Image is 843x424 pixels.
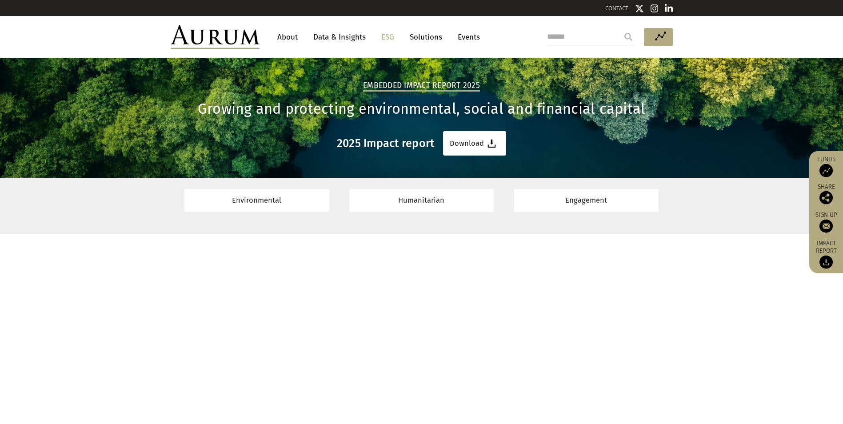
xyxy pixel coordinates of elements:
img: Access Funds [819,164,833,177]
a: Environmental [184,189,329,212]
h3: 2025 Impact report [337,137,435,150]
a: Impact report [814,240,839,269]
input: Submit [619,28,637,46]
a: ESG [377,29,399,45]
img: Sign up to our newsletter [819,220,833,233]
div: Share [814,184,839,204]
a: Events [453,29,480,45]
a: About [273,29,302,45]
a: CONTACT [605,5,628,12]
h1: Growing and protecting environmental, social and financial capital [171,100,673,118]
a: Data & Insights [309,29,370,45]
a: Download [443,131,506,156]
a: Engagement [514,189,659,212]
img: Share this post [819,191,833,204]
img: Twitter icon [635,4,644,13]
h2: Embedded Impact report 2025 [363,81,480,92]
img: Linkedin icon [665,4,673,13]
a: Humanitarian [349,189,494,212]
a: Sign up [814,211,839,233]
a: Funds [814,156,839,177]
a: Solutions [405,29,447,45]
img: Aurum [171,25,260,49]
img: Instagram icon [651,4,659,13]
